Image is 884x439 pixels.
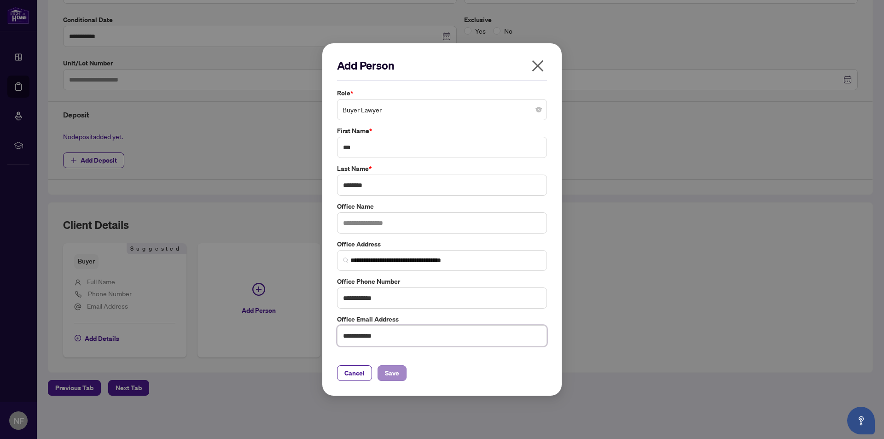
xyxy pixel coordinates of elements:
label: Office Email Address [337,314,547,324]
button: Open asap [847,407,875,434]
img: search_icon [343,258,349,263]
label: Office Name [337,201,547,211]
label: Office Address [337,239,547,249]
button: Cancel [337,365,372,381]
label: Last Name [337,164,547,174]
span: Save [385,366,399,380]
label: Office Phone Number [337,276,547,287]
span: Cancel [344,366,365,380]
span: close-circle [536,107,541,112]
label: First Name [337,126,547,136]
button: Save [378,365,407,381]
label: Role [337,88,547,98]
h2: Add Person [337,58,547,73]
span: Buyer Lawyer [343,101,541,118]
span: close [530,59,545,73]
